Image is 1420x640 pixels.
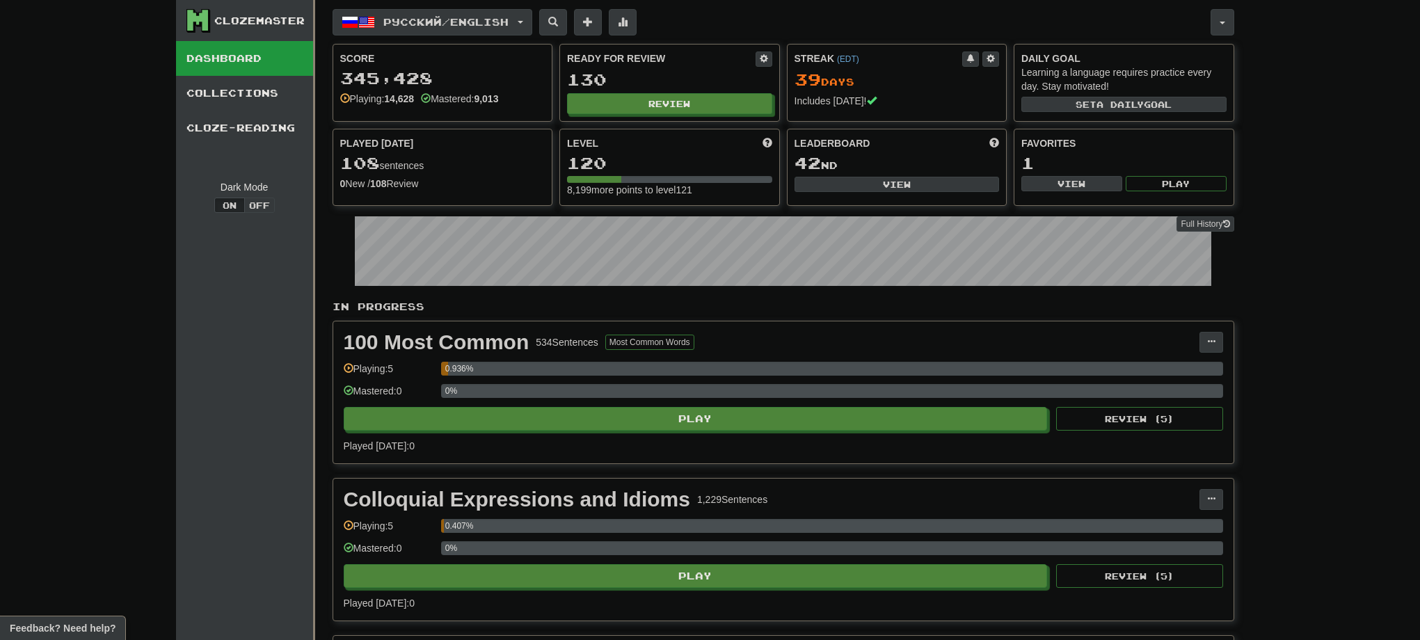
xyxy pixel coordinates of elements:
div: 100 Most Common [344,332,529,353]
span: 39 [795,70,821,89]
div: 534 Sentences [536,335,598,349]
span: 42 [795,153,821,173]
div: Streak [795,51,963,65]
div: New / Review [340,177,545,191]
button: Русский/English [333,9,532,35]
div: Playing: 5 [344,519,434,542]
a: Full History [1176,216,1234,232]
span: Played [DATE]: 0 [344,440,415,451]
span: Played [DATE] [340,136,414,150]
span: Leaderboard [795,136,870,150]
div: Playing: 5 [344,362,434,385]
div: sentences [340,154,545,173]
button: On [214,198,245,213]
span: a daily [1096,99,1144,109]
div: Score [340,51,545,65]
div: Colloquial Expressions and Idioms [344,489,690,510]
span: Open feedback widget [10,621,115,635]
span: This week in points, UTC [989,136,999,150]
div: Day s [795,71,1000,89]
div: nd [795,154,1000,173]
button: Search sentences [539,9,567,35]
div: Mastered: [421,92,498,106]
button: Play [344,564,1048,588]
span: Score more points to level up [763,136,772,150]
div: Learning a language requires practice every day. Stay motivated! [1021,65,1227,93]
div: Includes [DATE]! [795,94,1000,108]
div: Clozemaster [214,14,305,28]
a: Cloze-Reading [176,111,313,145]
button: Review [567,93,772,114]
div: Playing: [340,92,415,106]
button: Review (5) [1056,564,1223,588]
button: Play [344,407,1048,431]
p: In Progress [333,300,1234,314]
a: Collections [176,76,313,111]
div: 120 [567,154,772,172]
div: 0.936% [445,362,448,376]
button: View [1021,176,1122,191]
span: Played [DATE]: 0 [344,598,415,609]
div: 8,199 more points to level 121 [567,183,772,197]
div: Ready for Review [567,51,756,65]
button: More stats [609,9,637,35]
div: 345,428 [340,70,545,87]
strong: 9,013 [474,93,498,104]
button: Seta dailygoal [1021,97,1227,112]
div: Mastered: 0 [344,541,434,564]
button: Play [1126,176,1227,191]
button: Off [244,198,275,213]
div: Mastered: 0 [344,384,434,407]
span: Русский / English [383,16,509,28]
div: Favorites [1021,136,1227,150]
a: Dashboard [176,41,313,76]
span: Level [567,136,598,150]
button: Add sentence to collection [574,9,602,35]
div: 1 [1021,154,1227,172]
strong: 108 [370,178,386,189]
a: (EDT) [837,54,859,64]
div: Daily Goal [1021,51,1227,65]
button: Most Common Words [605,335,694,350]
button: Review (5) [1056,407,1223,431]
strong: 14,628 [384,93,414,104]
button: View [795,177,1000,192]
strong: 0 [340,178,346,189]
div: 130 [567,71,772,88]
div: Dark Mode [186,180,303,194]
span: 108 [340,153,380,173]
div: 1,229 Sentences [697,493,767,506]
